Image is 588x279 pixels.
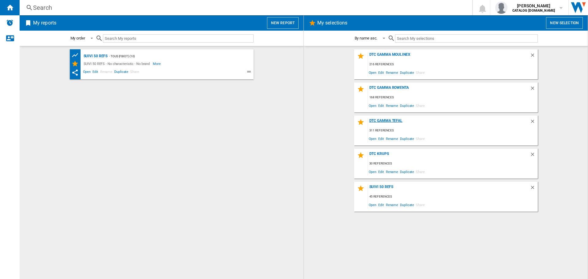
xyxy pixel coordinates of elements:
span: Duplicate [399,134,415,143]
span: Edit [377,68,385,77]
h2: My reports [32,17,58,29]
span: Rename [99,69,113,76]
div: SUIVI 50 REFS [82,52,108,60]
span: Duplicate [399,101,415,110]
input: Search My reports [103,34,254,43]
input: Search My selections [395,34,537,43]
span: Edit [377,168,385,176]
div: 30 references [368,160,538,168]
b: CATALOG [DOMAIN_NAME] [512,9,555,13]
span: Duplicate [399,201,415,209]
div: Delete [530,152,538,160]
span: Edit [92,69,99,76]
span: Open [368,134,378,143]
div: DTC GAMMA MOULINEX [368,52,530,61]
div: By name asc. [355,36,378,40]
div: 168 references [368,94,538,101]
span: Share [415,101,426,110]
div: - TOUS (fbiot) (10) [107,52,241,60]
span: Open [368,201,378,209]
button: New report [267,17,299,29]
span: Rename [385,68,399,77]
div: Delete [530,185,538,193]
span: Open [82,69,92,76]
span: Share [415,68,426,77]
div: Product prices grid [71,51,82,59]
div: 311 references [368,127,538,134]
div: SUIVI 50 REFS [368,185,530,193]
span: Share [415,201,426,209]
div: My Selections [71,60,82,67]
img: alerts-logo.svg [6,19,13,26]
div: My order [70,36,85,40]
div: Delete [530,119,538,127]
div: 45 references [368,193,538,201]
span: Duplicate [399,68,415,77]
div: Delete [530,52,538,61]
div: DTC Gamma Rowenta [368,85,530,94]
span: Duplicate [399,168,415,176]
span: More [153,60,162,67]
span: [PERSON_NAME] [512,3,555,9]
h2: My selections [316,17,349,29]
div: DTC KRUPS [368,152,530,160]
span: Open [368,168,378,176]
ng-md-icon: This report has been shared with you [71,69,79,76]
span: Share [415,168,426,176]
span: Rename [385,201,399,209]
button: New selection [546,17,583,29]
div: 216 references [368,61,538,68]
div: SUIVI 50 REFS - No characteristic - No brand [82,60,153,67]
span: Rename [385,101,399,110]
div: Delete [530,85,538,94]
div: DTC GAMMA TEFAL [368,119,530,127]
img: profile.jpg [495,2,507,14]
span: Edit [377,101,385,110]
span: Share [129,69,140,76]
span: Edit [377,201,385,209]
span: Share [415,134,426,143]
div: Search [33,3,456,12]
span: Rename [385,134,399,143]
span: Edit [377,134,385,143]
span: Open [368,68,378,77]
span: Rename [385,168,399,176]
span: Duplicate [113,69,129,76]
span: Open [368,101,378,110]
